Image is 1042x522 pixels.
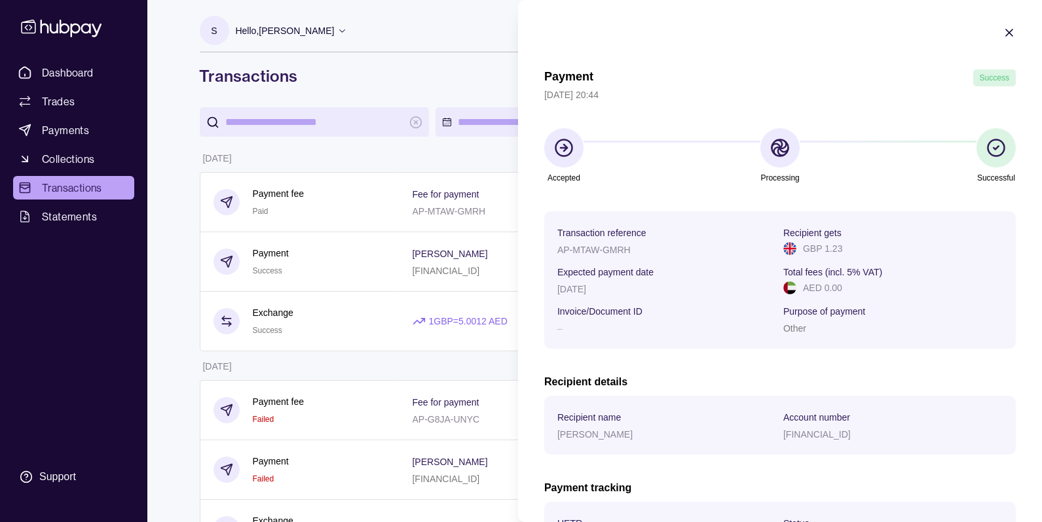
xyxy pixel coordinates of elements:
[803,281,842,295] p: AED 0.00
[548,171,580,185] p: Accepted
[783,281,796,294] img: ae
[544,481,1016,495] h2: Payment tracking
[557,228,646,238] p: Transaction reference
[557,323,563,334] p: –
[803,241,842,256] p: GBP 1.23
[783,323,806,334] p: Other
[760,171,799,185] p: Processing
[557,412,621,423] p: Recipient name
[977,171,1015,185] p: Successful
[557,429,633,440] p: [PERSON_NAME]
[783,429,851,440] p: [FINANCIAL_ID]
[544,375,1016,389] h2: Recipient details
[557,284,586,294] p: [DATE]
[557,245,631,255] p: AP-MTAW-GMRH
[783,228,842,238] p: Recipient gets
[783,306,865,317] p: Purpose of payment
[557,306,642,317] p: Invoice/Document ID
[544,69,593,86] h1: Payment
[557,267,654,277] p: Expected payment date
[783,267,882,277] p: Total fees (incl. 5% VAT)
[980,73,1009,82] span: Success
[544,88,1016,102] p: [DATE] 20:44
[783,242,796,255] img: gb
[783,412,850,423] p: Account number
